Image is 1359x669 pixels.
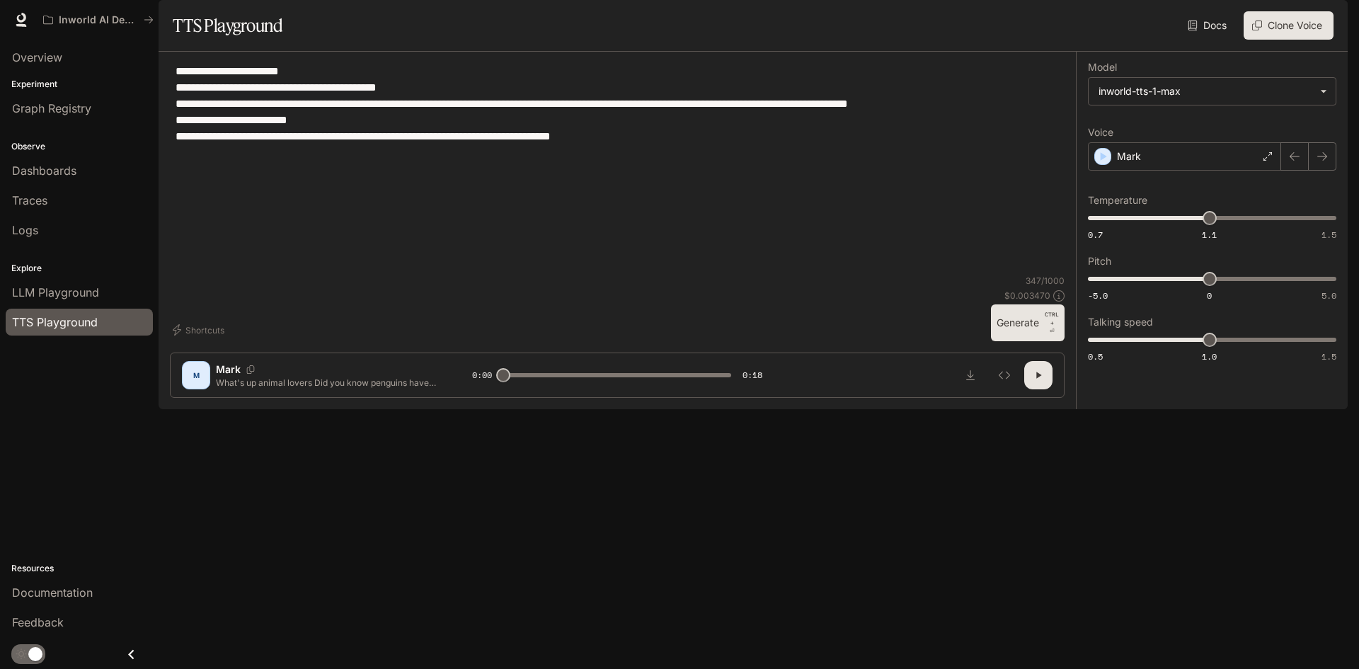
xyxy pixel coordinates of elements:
[1321,229,1336,241] span: 1.5
[1117,149,1141,164] p: Mark
[1099,84,1313,98] div: inworld-tts-1-max
[1088,62,1117,72] p: Model
[1045,310,1059,327] p: CTRL +
[241,365,260,374] button: Copy Voice ID
[1088,195,1147,205] p: Temperature
[1089,78,1336,105] div: inworld-tts-1-max
[1088,127,1113,137] p: Voice
[1207,290,1212,302] span: 0
[956,361,985,389] button: Download audio
[37,6,160,34] button: All workspaces
[59,14,138,26] p: Inworld AI Demos
[1088,229,1103,241] span: 0.7
[991,304,1065,341] button: GenerateCTRL +⏎
[185,364,207,387] div: M
[1088,256,1111,266] p: Pitch
[1088,350,1103,362] span: 0.5
[1202,229,1217,241] span: 1.1
[742,368,762,382] span: 0:18
[170,319,230,341] button: Shortcuts
[1088,290,1108,302] span: -5.0
[216,377,438,389] p: What's up animal lovers Did you know penguins have waterproof feathers? They are covered in a lay...
[1244,11,1334,40] button: Clone Voice
[990,361,1019,389] button: Inspect
[1202,350,1217,362] span: 1.0
[1321,290,1336,302] span: 5.0
[1088,317,1153,327] p: Talking speed
[472,368,492,382] span: 0:00
[1045,310,1059,336] p: ⏎
[216,362,241,377] p: Mark
[1321,350,1336,362] span: 1.5
[173,11,282,40] h1: TTS Playground
[1185,11,1232,40] a: Docs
